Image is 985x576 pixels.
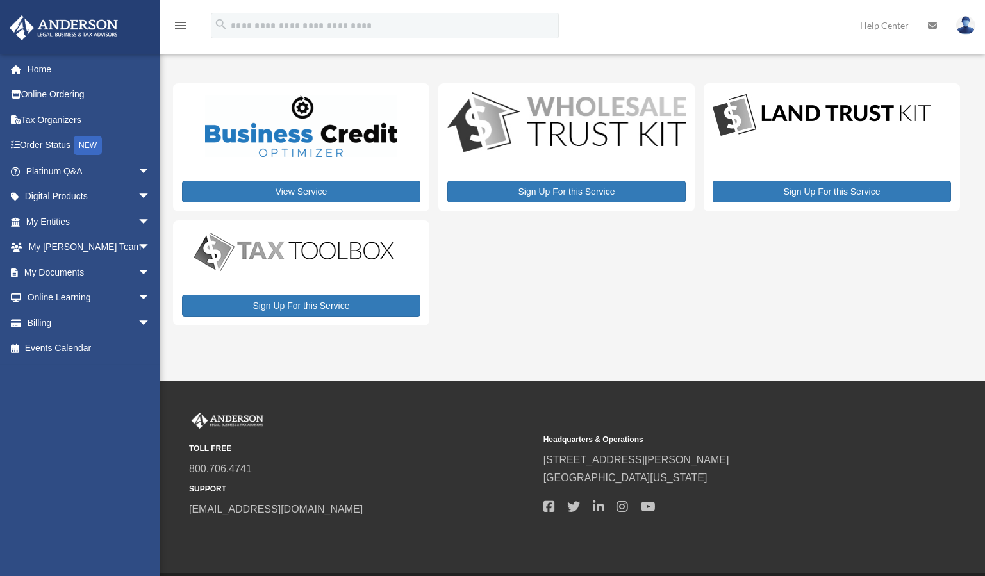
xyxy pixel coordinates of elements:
span: arrow_drop_down [138,259,163,286]
span: arrow_drop_down [138,158,163,185]
a: [EMAIL_ADDRESS][DOMAIN_NAME] [189,504,363,514]
a: My [PERSON_NAME] Teamarrow_drop_down [9,235,170,260]
a: Billingarrow_drop_down [9,310,170,336]
a: Digital Productsarrow_drop_down [9,184,163,210]
small: Headquarters & Operations [543,433,889,447]
a: Sign Up For this Service [447,181,686,202]
img: taxtoolbox_new-1.webp [182,229,406,274]
a: Online Ordering [9,82,170,108]
small: SUPPORT [189,482,534,496]
i: menu [173,18,188,33]
a: My Documentsarrow_drop_down [9,259,170,285]
i: search [214,17,228,31]
a: Sign Up For this Service [182,295,420,317]
a: 800.706.4741 [189,463,252,474]
span: arrow_drop_down [138,209,163,235]
a: Online Learningarrow_drop_down [9,285,170,311]
img: Anderson Advisors Platinum Portal [6,15,122,40]
a: [GEOGRAPHIC_DATA][US_STATE] [543,472,708,483]
a: Platinum Q&Aarrow_drop_down [9,158,170,184]
a: Order StatusNEW [9,133,170,159]
span: arrow_drop_down [138,235,163,261]
a: Home [9,56,170,82]
span: arrow_drop_down [138,285,163,311]
div: NEW [74,136,102,155]
a: Sign Up For this Service [713,181,951,202]
a: Events Calendar [9,336,170,361]
img: WS-Trust-Kit-lgo-1.jpg [447,92,686,155]
img: User Pic [956,16,975,35]
a: View Service [182,181,420,202]
img: Anderson Advisors Platinum Portal [189,413,266,429]
a: My Entitiesarrow_drop_down [9,209,170,235]
img: LandTrust_lgo-1.jpg [713,92,931,139]
span: arrow_drop_down [138,310,163,336]
a: menu [173,22,188,33]
a: [STREET_ADDRESS][PERSON_NAME] [543,454,729,465]
a: Tax Organizers [9,107,170,133]
small: TOLL FREE [189,442,534,456]
span: arrow_drop_down [138,184,163,210]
